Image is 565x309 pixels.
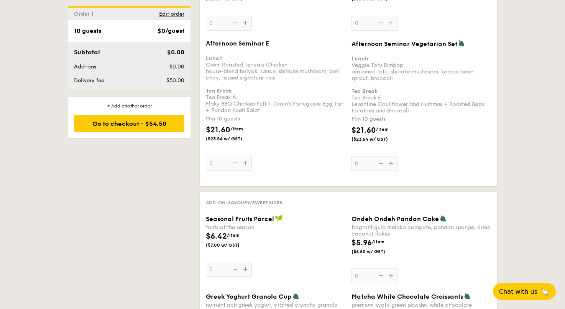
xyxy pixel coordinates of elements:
[206,136,258,142] span: ($23.54 w/ GST)
[351,224,491,237] div: fragrant gula melaka compote, pandan sponge, dried coconut flakes
[206,125,230,135] span: $21.60
[158,26,184,36] div: $0/guest
[206,55,223,62] b: Lunch
[351,55,368,62] b: Lunch
[206,49,345,114] div: Oven-Roasted Teriyaki Chicken house-blend teriyaki sauce, shiitake mushroom, bok choy, tossed sig...
[167,49,184,56] span: $0.00
[351,88,378,94] b: Tea Break
[74,63,96,70] span: Add-ons
[540,287,550,296] span: 🦙
[74,103,184,109] div: + Add another order
[493,283,556,300] button: Chat with us🦙
[74,77,104,84] span: Delivery fee
[227,233,240,238] span: /item
[166,77,184,84] span: $50.00
[458,40,465,47] img: icon-vegetarian.fe4039eb.svg
[230,126,243,132] span: /item
[206,115,345,123] div: Min 10 guests
[206,40,269,47] span: Afternoon Seminar E
[292,293,299,299] img: icon-vegetarian.fe4039eb.svg
[159,11,184,17] span: Edit order
[206,242,258,248] span: ($7.00 w/ GST)
[206,200,282,205] span: Add-on: Savoury/Sweet Sides
[464,293,471,299] img: icon-vegetarian.fe4039eb.svg
[376,127,389,132] span: /item
[351,136,404,142] span: ($23.54 w/ GST)
[351,49,491,114] div: Veggie Tofu Bimbap seasoned tofu, shiitake mushroom, korean bean sprout, broccoli Tea Break E Lev...
[440,215,447,222] img: icon-vegetarian.fe4039eb.svg
[351,302,491,308] div: premium kyoto green powder, white chocolate
[351,215,439,223] span: Ondeh Ondeh Pandan Cake
[206,224,345,231] div: fruits of the season
[351,115,491,123] div: Min 10 guests
[206,302,345,308] div: nutrient rich greek yogurt, crafted crunchy granola
[206,232,227,241] span: $6.42
[206,215,274,223] span: Seasonal Fruits Parcel
[351,293,463,300] span: Matcha White Chocolate Croissants
[206,293,292,300] span: Greek Yoghurt Granola Cup
[74,11,97,17] span: Order 1
[74,115,184,132] div: Go to checkout - $54.50
[169,63,184,70] span: $0.00
[74,49,100,56] span: Subtotal
[206,88,232,94] b: Tea Break
[499,288,537,295] span: Chat with us
[351,238,372,247] span: $5.96
[351,249,404,255] span: ($6.50 w/ GST)
[372,239,384,244] span: /item
[351,126,376,135] span: $21.60
[275,215,282,222] img: icon-vegan.f8ff3823.svg
[74,26,101,36] div: 10 guests
[351,40,457,47] span: Afternoon Seminar Vegetarian Set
